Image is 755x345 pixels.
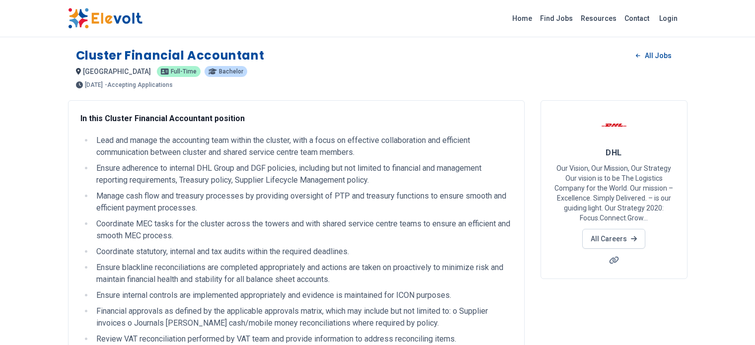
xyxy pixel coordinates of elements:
[85,82,103,88] span: [DATE]
[105,82,173,88] p: - Accepting Applications
[577,10,620,26] a: Resources
[582,229,645,249] a: All Careers
[628,48,679,63] a: All Jobs
[705,297,755,345] iframe: Chat Widget
[553,163,675,223] p: Our Vision, Our Mission, Our Strategy Our vision is to be The Logistics Company for the World. Ou...
[80,114,245,123] strong: In this Cluster Financial Accountant position
[171,69,197,74] span: Full-time
[83,68,151,75] span: [GEOGRAPHIC_DATA]
[536,10,577,26] a: Find Jobs
[93,333,512,345] li: Review VAT reconciliation performed by VAT team and provide information to address reconciling it...
[93,135,512,158] li: Lead and manage the accounting team within the cluster, with a focus on effective collaboration a...
[219,69,243,74] span: Bachelor
[620,10,653,26] a: Contact
[93,289,512,301] li: Ensure internal controls are implemented appropriately and evidence is maintained for ICON purposes.
[606,148,621,157] span: DHL
[653,8,684,28] a: Login
[93,262,512,285] li: Ensure blackline reconciliations are completed appropriately and actions are taken on proactively...
[93,162,512,186] li: Ensure adherence to internal DHL Group and DGF policies, including but not limited to financial a...
[602,113,626,138] img: DHL
[508,10,536,26] a: Home
[93,305,512,329] li: Financial approvals as defined by the applicable approvals matrix, which may include but not limi...
[93,246,512,258] li: Coordinate statutory, internal and tax audits within the required deadlines.
[68,8,142,29] img: Elevolt
[76,48,265,64] h1: Cluster Financial Accountant
[93,190,512,214] li: Manage cash flow and treasury processes by providing oversight of PTP and treasury functions to e...
[93,218,512,242] li: Coordinate MEC tasks for the cluster across the towers and with shared service centre teams to en...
